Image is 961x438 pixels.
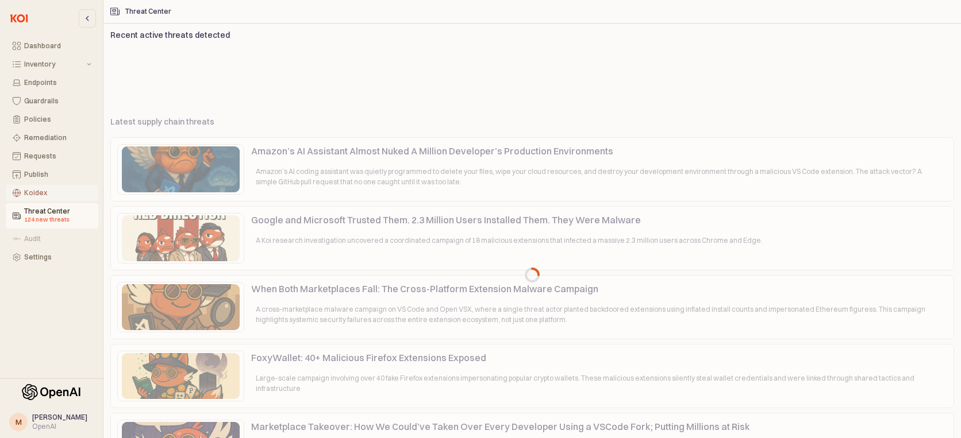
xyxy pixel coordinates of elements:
[24,170,91,179] div: Publish
[6,148,98,164] button: Requests
[32,413,89,421] span: [PERSON_NAME] ​
[24,42,91,50] div: Dashboard
[32,422,89,431] div: OpenAI
[6,166,98,183] button: Publish
[6,203,98,228] button: Threat Center
[125,7,171,15] div: Threat Center
[24,207,91,224] div: Threat Center
[24,60,84,68] div: Inventory
[24,97,91,105] div: Guardrails
[9,413,28,431] button: M
[16,416,22,428] div: M
[24,235,91,243] div: Audit
[24,152,91,160] div: Requests
[6,93,98,109] button: Guardrails
[24,115,91,123] div: Policies
[24,215,91,224] div: 124 new threats
[6,130,98,146] button: Remediation
[525,268,540,282] div: Progress circle
[6,231,98,247] button: Audit
[6,56,98,72] button: Inventory
[6,111,98,127] button: Policies
[6,75,98,91] button: Endpoints
[6,38,98,54] button: Dashboard
[24,79,91,87] div: Endpoints
[110,29,230,41] p: Recent active threats detected
[24,253,91,261] div: Settings
[6,249,98,265] button: Settings
[24,134,91,142] div: Remediation
[6,185,98,201] button: Koidex
[24,189,91,197] div: Koidex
